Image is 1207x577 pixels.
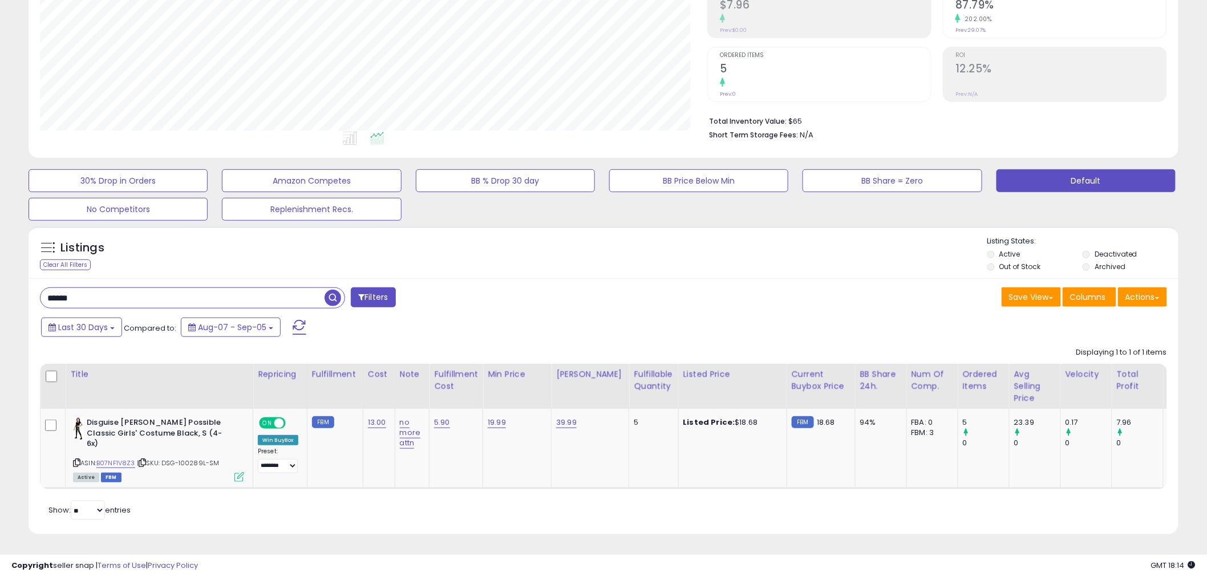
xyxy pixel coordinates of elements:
button: No Competitors [29,198,208,221]
span: Columns [1070,291,1106,303]
div: Fulfillment Cost [434,368,478,392]
div: Current Buybox Price [792,368,850,392]
div: 0 [1066,438,1112,448]
span: ON [260,418,274,428]
span: 2025-10-6 18:14 GMT [1151,560,1196,571]
h5: Listings [60,240,104,256]
label: Deactivated [1095,249,1137,259]
div: 0 [963,438,1009,448]
button: BB Price Below Min [609,169,788,192]
div: 5 [963,417,1009,428]
span: Show: entries [48,505,131,515]
img: 31umw+KYHAL._SL40_.jpg [73,417,84,440]
small: FBM [792,416,814,428]
span: N/A [800,129,813,140]
div: 23.39 [1014,417,1060,428]
div: FBA: 0 [912,417,949,428]
div: Clear All Filters [40,259,91,270]
small: Prev: 0 [720,91,736,97]
span: Compared to: [124,323,176,334]
span: Aug-07 - Sep-05 [198,322,266,333]
div: Fulfillable Quantity [634,368,673,392]
label: Active [999,249,1020,259]
div: Preset: [258,448,298,473]
div: 7.96 [1117,417,1163,428]
span: ROI [955,52,1167,59]
div: Total Profit [1117,368,1159,392]
button: Save View [1002,287,1061,307]
div: FBM: 3 [912,428,949,438]
li: $65 [709,113,1159,127]
b: Short Term Storage Fees: [709,130,798,140]
span: | SKU: DSG-100289L-SM [137,458,220,468]
button: BB % Drop 30 day [416,169,595,192]
button: Default [997,169,1176,192]
button: Amazon Competes [222,169,401,192]
h2: 12.25% [955,62,1167,78]
a: Terms of Use [98,560,146,571]
div: 0 [1014,438,1060,448]
a: 13.00 [368,417,386,428]
div: ASIN: [73,417,244,481]
div: [PERSON_NAME] [556,368,624,380]
div: Displaying 1 to 1 of 1 items [1076,347,1167,358]
b: Disguise [PERSON_NAME] Possible Classic Girls' Costume Black, S (4-6x) [87,417,225,452]
div: BB Share 24h. [860,368,902,392]
button: 30% Drop in Orders [29,169,208,192]
a: 39.99 [556,417,577,428]
button: Replenishment Recs. [222,198,401,221]
button: Last 30 Days [41,318,122,337]
div: Num of Comp. [912,368,953,392]
button: BB Share = Zero [803,169,982,192]
a: 19.99 [488,417,506,428]
span: 18.68 [817,417,835,428]
a: 5.90 [434,417,450,428]
div: Win BuyBox [258,435,298,445]
label: Out of Stock [999,262,1041,271]
small: Prev: 29.07% [955,27,986,34]
div: Avg Selling Price [1014,368,1056,404]
small: Prev: N/A [955,91,978,97]
div: seller snap | | [11,560,198,571]
span: FBM [101,473,121,482]
span: All listings currently available for purchase on Amazon [73,473,99,482]
button: Columns [1063,287,1116,307]
div: Min Price [488,368,546,380]
a: no more attn [400,417,421,449]
div: Cost [368,368,390,380]
div: 94% [860,417,898,428]
b: Total Inventory Value: [709,116,787,126]
b: Listed Price: [683,417,735,428]
button: Filters [351,287,395,307]
small: Prev: $0.00 [720,27,747,34]
small: 202.00% [961,15,992,23]
div: Repricing [258,368,302,380]
div: Velocity [1066,368,1107,380]
span: Ordered Items [720,52,931,59]
label: Archived [1095,262,1125,271]
h2: 5 [720,62,931,78]
div: Listed Price [683,368,782,380]
button: Actions [1118,287,1167,307]
div: Ordered Items [963,368,1005,392]
a: Privacy Policy [148,560,198,571]
p: Listing States: [987,236,1178,247]
div: Fulfillment [312,368,358,380]
div: Note [400,368,425,380]
span: OFF [284,418,302,428]
div: $18.68 [683,417,778,428]
div: Title [70,368,248,380]
small: FBM [312,416,334,428]
strong: Copyright [11,560,53,571]
div: 0 [1117,438,1163,448]
span: Last 30 Days [58,322,108,333]
div: 0.17 [1066,417,1112,428]
a: B07NF1V8Z3 [96,458,135,468]
button: Aug-07 - Sep-05 [181,318,281,337]
div: 5 [634,417,669,428]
